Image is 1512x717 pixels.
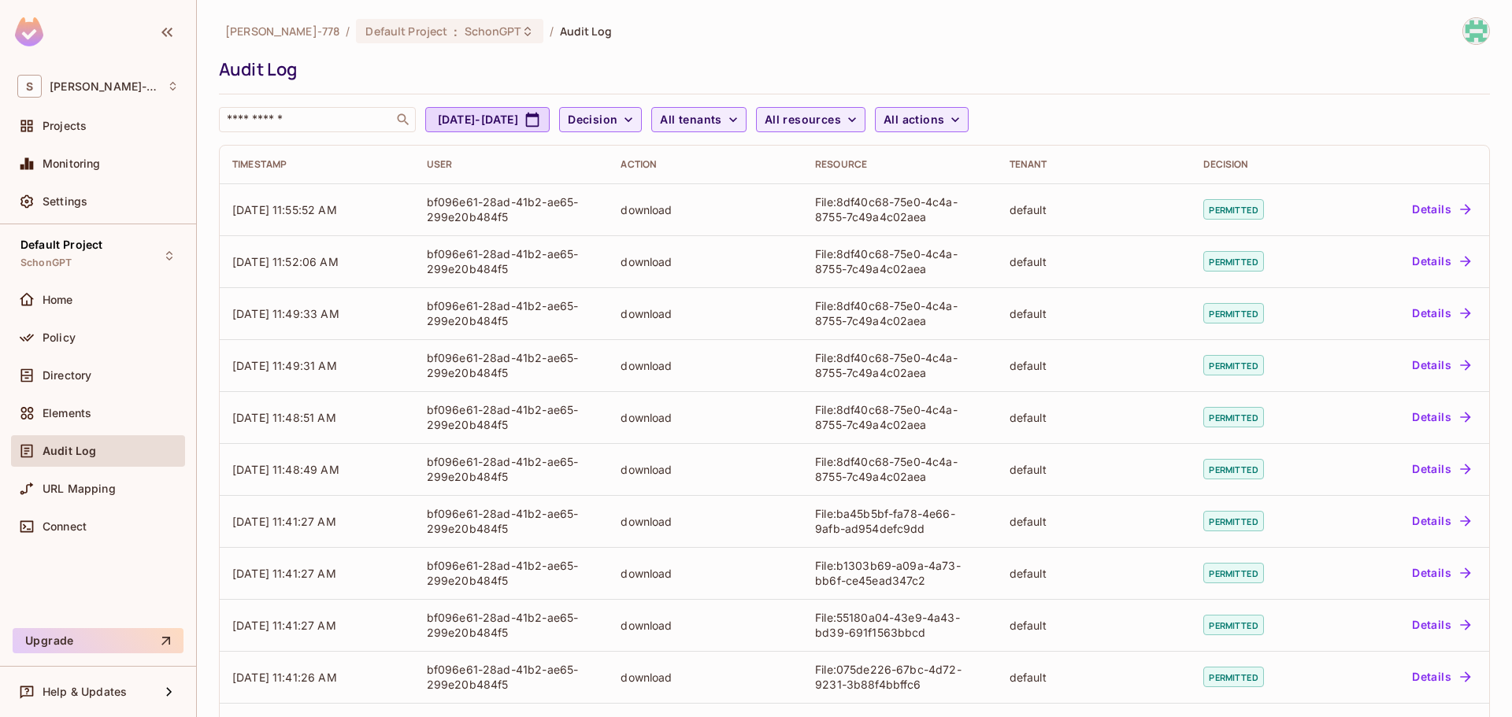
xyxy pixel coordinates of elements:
span: Policy [43,331,76,344]
span: [DATE] 11:48:51 AM [232,411,336,424]
div: File:8df40c68-75e0-4c4a-8755-7c49a4c02aea [815,454,984,484]
span: [DATE] 11:52:06 AM [232,255,339,268]
span: permitted [1203,251,1263,272]
div: download [621,514,790,529]
div: download [621,670,790,685]
div: File:8df40c68-75e0-4c4a-8755-7c49a4c02aea [815,402,984,432]
div: default [1010,670,1179,685]
div: default [1010,358,1179,373]
span: [DATE] 11:55:52 AM [232,203,337,216]
span: permitted [1203,667,1263,687]
span: permitted [1203,407,1263,427]
div: default [1010,514,1179,529]
div: File:075de226-67bc-4d72-9231-3b88f4bbffc6 [815,662,984,692]
div: User [427,158,596,171]
span: : [453,25,458,38]
div: bf096e61-28ad-41b2-ae65-299e20b484f5 [427,610,596,640]
span: All tenants [660,110,721,130]
div: Tenant [1010,158,1179,171]
div: download [621,358,790,373]
button: Details [1406,560,1477,586]
span: [DATE] 11:41:27 AM [232,515,336,528]
span: Connect [43,520,87,533]
div: bf096e61-28ad-41b2-ae65-299e20b484f5 [427,402,596,432]
span: permitted [1203,459,1263,479]
button: All tenants [651,107,746,132]
span: Projects [43,120,87,132]
span: permitted [1203,511,1263,531]
div: Resource [815,158,984,171]
div: Action [621,158,790,171]
div: bf096e61-28ad-41b2-ae65-299e20b484f5 [427,194,596,224]
button: Details [1406,353,1477,378]
span: Audit Log [560,24,612,39]
div: File:8df40c68-75e0-4c4a-8755-7c49a4c02aea [815,350,984,380]
button: All actions [875,107,969,132]
span: [DATE] 11:49:31 AM [232,359,337,372]
div: bf096e61-28ad-41b2-ae65-299e20b484f5 [427,662,596,692]
div: download [621,202,790,217]
div: Timestamp [232,158,402,171]
span: All actions [884,110,944,130]
div: Audit Log [219,57,1482,81]
span: permitted [1203,355,1263,375]
span: Monitoring [43,157,101,170]
span: Elements [43,407,91,419]
div: File:8df40c68-75e0-4c4a-8755-7c49a4c02aea [815,246,984,276]
button: Details [1406,405,1477,430]
span: Audit Log [43,445,96,457]
span: Help & Updates [43,686,127,698]
button: Details [1406,612,1477,638]
span: [DATE] 11:48:49 AM [232,463,339,476]
span: [DATE] 11:49:33 AM [232,307,339,320]
button: Details [1406,664,1477,689]
span: Default Project [365,24,447,39]
span: Directory [43,369,91,382]
div: bf096e61-28ad-41b2-ae65-299e20b484f5 [427,454,596,484]
div: File:8df40c68-75e0-4c4a-8755-7c49a4c02aea [815,194,984,224]
span: the active workspace [225,24,339,39]
span: SchonGPT [465,24,521,39]
img: SReyMgAAAABJRU5ErkJggg== [15,17,43,46]
div: download [621,306,790,321]
div: File:b1303b69-a09a-4a73-bb6f-ce45ead347c2 [815,558,984,588]
div: File:55180a04-43e9-4a43-bd39-691f1563bbcd [815,610,984,640]
span: permitted [1203,199,1263,220]
div: default [1010,202,1179,217]
li: / [550,24,554,39]
span: Home [43,294,73,306]
span: URL Mapping [43,482,116,495]
div: bf096e61-28ad-41b2-ae65-299e20b484f5 [427,558,596,588]
div: File:8df40c68-75e0-4c4a-8755-7c49a4c02aea [815,298,984,328]
span: SchonGPT [20,257,72,269]
button: Details [1406,249,1477,274]
span: permitted [1203,563,1263,583]
button: Details [1406,508,1477,534]
div: download [621,618,790,633]
div: default [1010,462,1179,477]
span: Workspace: Scott-778 [50,80,159,93]
button: All resources [756,107,865,132]
div: default [1010,618,1179,633]
div: download [621,462,790,477]
span: [DATE] 11:41:27 AM [232,619,336,632]
span: Settings [43,195,87,208]
div: download [621,254,790,269]
div: default [1010,254,1179,269]
span: Decision [568,110,617,130]
div: Decision [1203,158,1318,171]
button: Details [1406,301,1477,326]
div: bf096e61-28ad-41b2-ae65-299e20b484f5 [427,350,596,380]
button: Upgrade [13,628,183,653]
li: / [346,24,350,39]
span: permitted [1203,303,1263,323]
img: Emma Tong [1463,18,1489,44]
div: bf096e61-28ad-41b2-ae65-299e20b484f5 [427,298,596,328]
div: default [1010,566,1179,581]
div: download [621,566,790,581]
div: bf096e61-28ad-41b2-ae65-299e20b484f5 [427,506,596,536]
span: All resources [765,110,841,130]
button: Details [1406,456,1477,482]
div: download [621,410,790,425]
span: S [17,75,42,98]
